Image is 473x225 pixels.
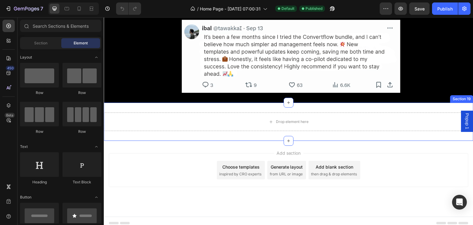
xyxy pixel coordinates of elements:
span: Default [281,6,294,11]
div: Choose templates [119,146,156,153]
div: Publish [437,6,453,12]
span: Save [414,6,425,11]
div: Add blank section [212,146,249,153]
img: gempages_583424106007888497-22622fe8-7e27-4a46-b066-c6bf40766792.png [78,2,297,76]
div: Undo/Redo [116,2,141,15]
span: Popup 1 [360,96,366,112]
span: inspired by CRO experts [115,154,158,160]
span: Toggle open [91,52,101,62]
div: Row [63,90,101,96]
iframe: Design area [104,17,473,225]
span: Element [74,40,88,46]
div: Section 19 [348,79,368,84]
div: Generate layout [167,146,199,153]
span: Layout [20,55,32,60]
span: from URL or image [166,154,199,160]
span: then drag & drop elements [207,154,253,160]
div: Row [63,129,101,134]
div: Beta [5,113,15,118]
div: Open Intercom Messenger [452,195,467,210]
div: Row [20,129,59,134]
span: Toggle open [91,192,101,202]
button: 7 [2,2,46,15]
span: Add section [170,133,200,139]
button: Save [409,2,430,15]
div: Text Block [63,179,101,185]
span: Section [34,40,47,46]
div: Row [20,90,59,96]
p: 7 [40,5,43,12]
span: Toggle open [91,142,101,152]
div: Drop element here [172,102,205,107]
span: Text [20,144,28,149]
span: / [197,6,199,12]
button: Publish [432,2,458,15]
div: Heading [20,179,59,185]
input: Search Sections & Elements [20,20,101,32]
span: Button [20,194,31,200]
span: Home Page - [DATE] 07:00:31 [200,6,261,12]
span: Published [305,6,322,11]
div: 450 [6,66,15,71]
